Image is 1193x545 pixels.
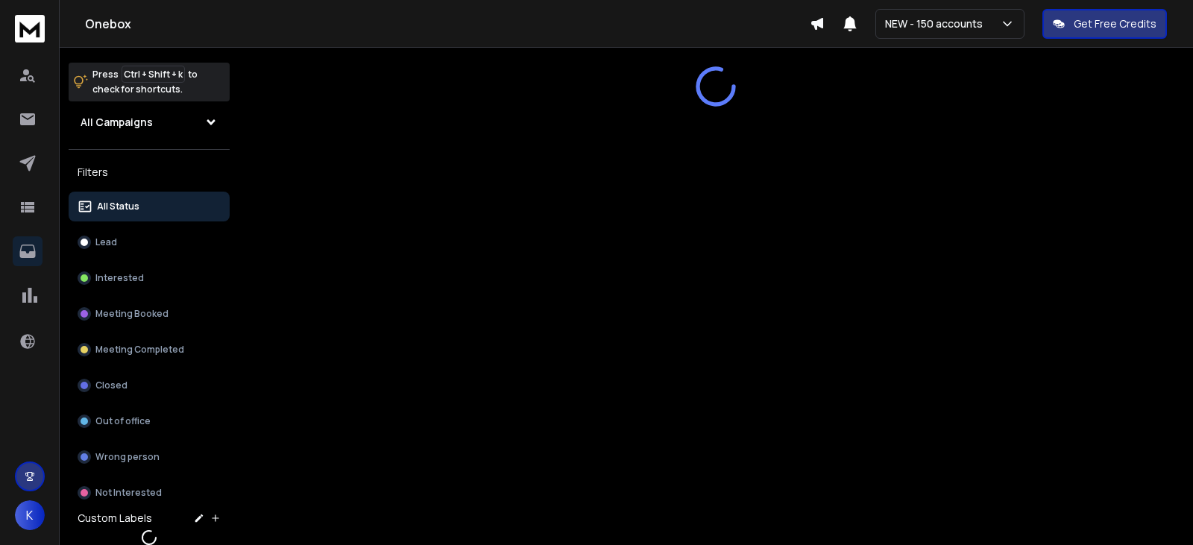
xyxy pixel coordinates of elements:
[78,511,152,526] h3: Custom Labels
[95,344,184,356] p: Meeting Completed
[95,272,144,284] p: Interested
[122,66,185,83] span: Ctrl + Shift + k
[95,236,117,248] p: Lead
[69,263,230,293] button: Interested
[15,500,45,530] button: K
[95,415,151,427] p: Out of office
[69,335,230,365] button: Meeting Completed
[69,227,230,257] button: Lead
[97,201,139,212] p: All Status
[69,162,230,183] h3: Filters
[95,308,169,320] p: Meeting Booked
[85,15,810,33] h1: Onebox
[885,16,989,31] p: NEW - 150 accounts
[81,115,153,130] h1: All Campaigns
[92,67,198,97] p: Press to check for shortcuts.
[69,371,230,400] button: Closed
[15,15,45,42] img: logo
[69,478,230,508] button: Not Interested
[69,299,230,329] button: Meeting Booked
[69,442,230,472] button: Wrong person
[95,487,162,499] p: Not Interested
[69,192,230,221] button: All Status
[1074,16,1156,31] p: Get Free Credits
[95,379,128,391] p: Closed
[95,451,160,463] p: Wrong person
[69,107,230,137] button: All Campaigns
[69,406,230,436] button: Out of office
[1042,9,1167,39] button: Get Free Credits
